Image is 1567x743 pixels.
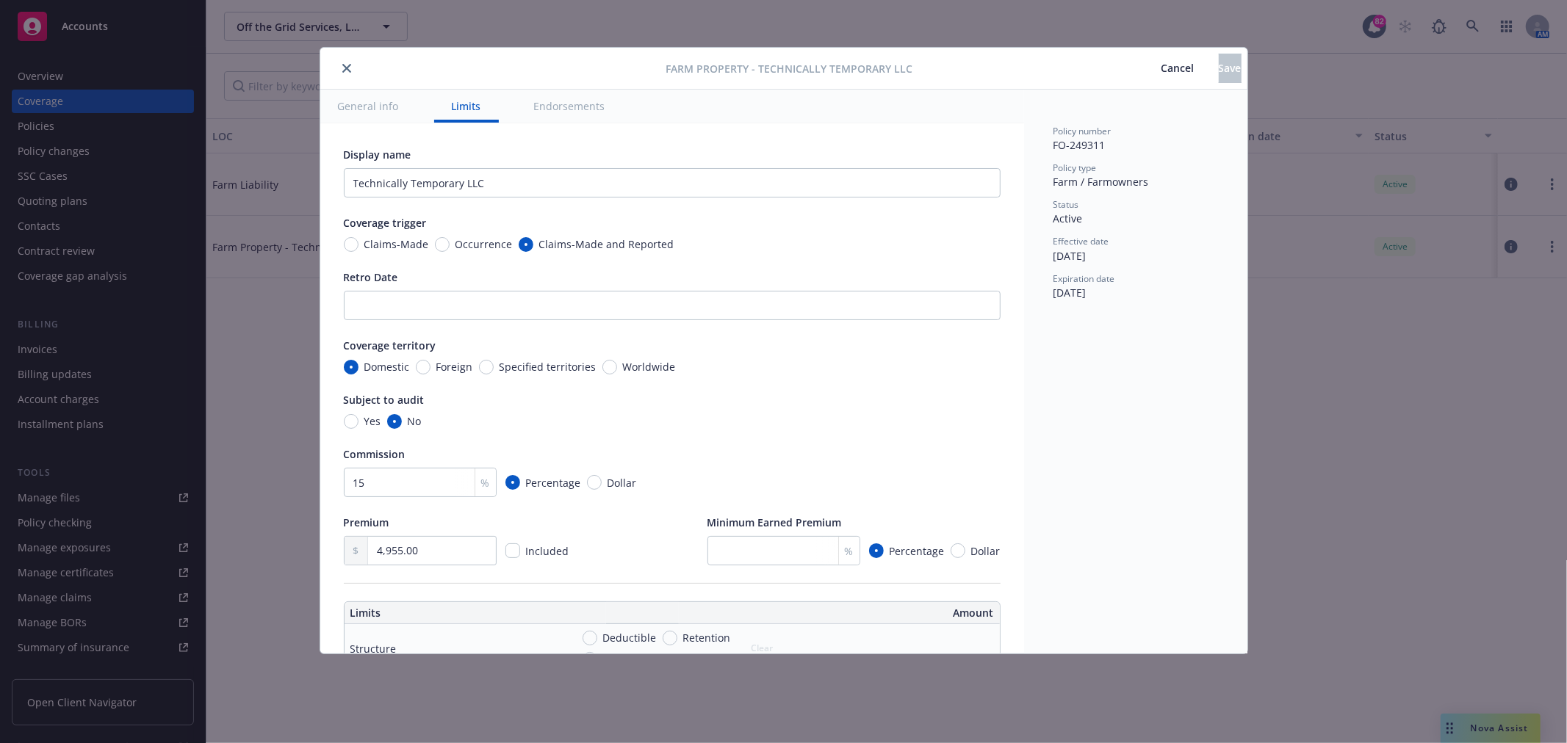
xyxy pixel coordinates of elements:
[387,414,402,429] input: No
[455,236,513,252] span: Occurrence
[368,537,495,565] input: 0.00
[587,475,602,490] input: Dollar
[845,543,854,559] span: %
[971,543,1001,559] span: Dollar
[583,652,597,667] input: Guaranteed Cost
[344,447,406,461] span: Commission
[1053,211,1083,225] span: Active
[707,515,842,529] span: Minimum Earned Premium
[1053,272,1115,285] span: Expiration date
[1053,125,1112,137] span: Policy number
[344,148,411,162] span: Display name
[344,414,359,429] input: Yes
[583,631,597,645] input: Deductible
[1219,54,1242,83] button: Save
[1161,61,1195,75] span: Cancel
[519,237,533,252] input: Claims-Made and Reported
[364,413,381,429] span: Yes
[344,216,427,230] span: Coverage trigger
[500,359,597,374] span: Specified territories
[344,237,359,252] input: Claims-Made
[1053,198,1079,211] span: Status
[344,393,425,407] span: Subject to audit
[1053,286,1087,300] span: [DATE]
[505,475,520,490] input: Percentage
[1219,61,1242,75] span: Save
[364,359,410,374] span: Domestic
[663,631,677,645] input: Retention
[890,543,945,559] span: Percentage
[320,90,417,123] button: General info
[1053,162,1097,174] span: Policy type
[344,515,389,529] span: Premium
[434,90,499,123] button: Limits
[526,475,581,490] span: Percentage
[436,359,473,374] span: Foreign
[539,236,674,252] span: Claims-Made and Reported
[479,360,494,374] input: Specified territories
[344,338,436,352] span: Coverage territory
[869,543,884,558] input: Percentage
[602,360,617,374] input: Worldwide
[608,475,637,490] span: Dollar
[623,359,676,374] span: Worldwide
[1053,175,1149,189] span: Farm / Farmowners
[679,602,1000,624] th: Amount
[344,360,359,374] input: Domestic
[516,90,623,123] button: Endorsements
[526,544,569,558] span: Included
[344,270,398,284] span: Retro Date
[603,630,657,645] span: Deductible
[435,237,450,252] input: Occurrence
[481,475,490,490] span: %
[666,61,913,76] span: Farm Property - Technically Temporary LLC
[416,360,431,374] input: Foreign
[683,630,731,645] span: Retention
[364,236,429,252] span: Claims-Made
[408,413,422,429] span: No
[1053,249,1087,263] span: [DATE]
[338,59,356,77] button: close
[603,651,686,667] span: Guaranteed Cost
[1053,138,1106,152] span: FO-249311
[1137,54,1219,83] button: Cancel
[345,602,607,624] th: Limits
[1053,235,1109,247] span: Effective date
[350,641,397,656] div: Structure
[951,543,965,558] input: Dollar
